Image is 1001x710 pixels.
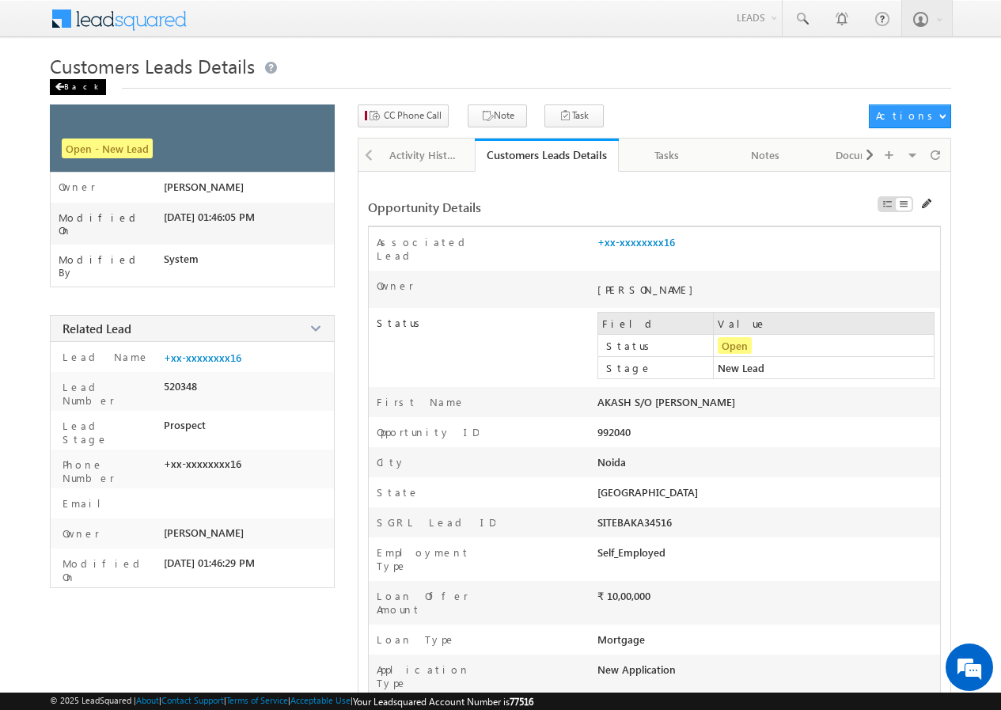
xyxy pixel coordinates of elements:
[597,545,803,568] div: Self_Employed
[597,425,803,447] div: 992040
[597,235,675,249] a: +xx-xxxxxxxx16
[59,211,164,237] label: Modified On
[597,663,803,685] div: New Application
[164,526,244,539] span: [PERSON_NAME]
[815,139,913,172] a: Documents
[597,485,803,507] div: [GEOGRAPHIC_DATA]
[377,455,406,469] label: City
[59,380,157,407] label: Lead Number
[164,380,197,393] span: 520348
[487,147,607,162] div: Customers Leads Details
[59,419,157,446] label: Lead Stage
[377,545,505,572] label: Employment Type
[602,361,717,374] label: Stage
[377,632,456,646] label: Loan Type
[468,104,527,127] button: Note
[597,589,803,611] div: ₹ 10,00,000
[353,696,533,708] span: Your Leadsquared Account Number is
[869,104,950,128] button: Actions
[597,395,803,417] div: AKASH S/O [PERSON_NAME]
[59,556,157,583] label: Modified On
[59,350,150,363] label: Lead Name
[597,632,803,655] div: Mortgage
[377,663,505,689] label: Application Type
[602,339,717,352] label: Status
[62,139,153,158] span: Open - New Lead
[59,180,96,193] label: Owner
[713,357,934,379] td: New Lead
[730,146,801,165] div: Notes
[164,351,241,364] a: +xx-xxxxxxxx16
[597,515,803,537] div: SITEBAKA34516
[164,458,241,470] span: +xx-xxxxxxxx16
[377,235,505,262] label: Associated Lead
[164,211,255,223] span: [DATE] 01:46:05 PM
[544,104,604,127] button: Task
[597,313,713,335] td: Field
[136,695,159,705] a: About
[50,53,255,78] span: Customers Leads Details
[164,252,199,265] span: System
[389,146,461,165] div: Activity History
[50,79,106,95] div: Back
[377,395,465,408] label: First Name
[368,199,745,215] div: Opportunity Details
[377,139,475,172] a: Activity History
[63,321,131,336] span: Related Lead
[377,515,495,529] label: SGRL Lead ID
[260,8,298,46] div: Minimize live chat window
[377,589,505,616] label: Loan Offer Amount
[619,139,717,172] a: Tasks
[718,337,752,354] span: Open
[164,180,244,193] span: [PERSON_NAME]
[50,695,533,708] span: © 2025 LeadSquared | | | | |
[876,108,938,123] div: Actions
[164,419,206,431] span: Prospect
[59,458,157,484] label: Phone Number
[290,695,351,705] a: Acceptable Use
[27,83,66,104] img: d_60004797649_company_0_60004797649
[358,104,449,127] button: CC Phone Call
[597,455,803,477] div: Noida
[164,556,255,569] span: [DATE] 01:46:29 PM
[369,308,597,330] label: Status
[226,695,288,705] a: Terms of Service
[377,485,419,499] label: State
[713,313,934,335] td: Value
[59,526,100,540] label: Owner
[161,695,224,705] a: Contact Support
[597,283,795,296] div: [PERSON_NAME]
[59,253,164,279] label: Modified By
[828,146,899,165] div: Documents
[384,108,442,123] span: CC Phone Call
[377,139,475,170] li: Activity History
[631,146,703,165] div: Tasks
[717,139,815,172] a: Notes
[475,139,619,172] a: Customers Leads Details
[377,425,479,439] label: Opportunity ID
[215,488,287,509] em: Start Chat
[82,83,266,104] div: Chat with us now
[510,696,533,708] span: 77516
[377,279,414,292] label: Owner
[59,496,113,510] label: Email
[21,146,289,474] textarea: Type your message and hit 'Enter'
